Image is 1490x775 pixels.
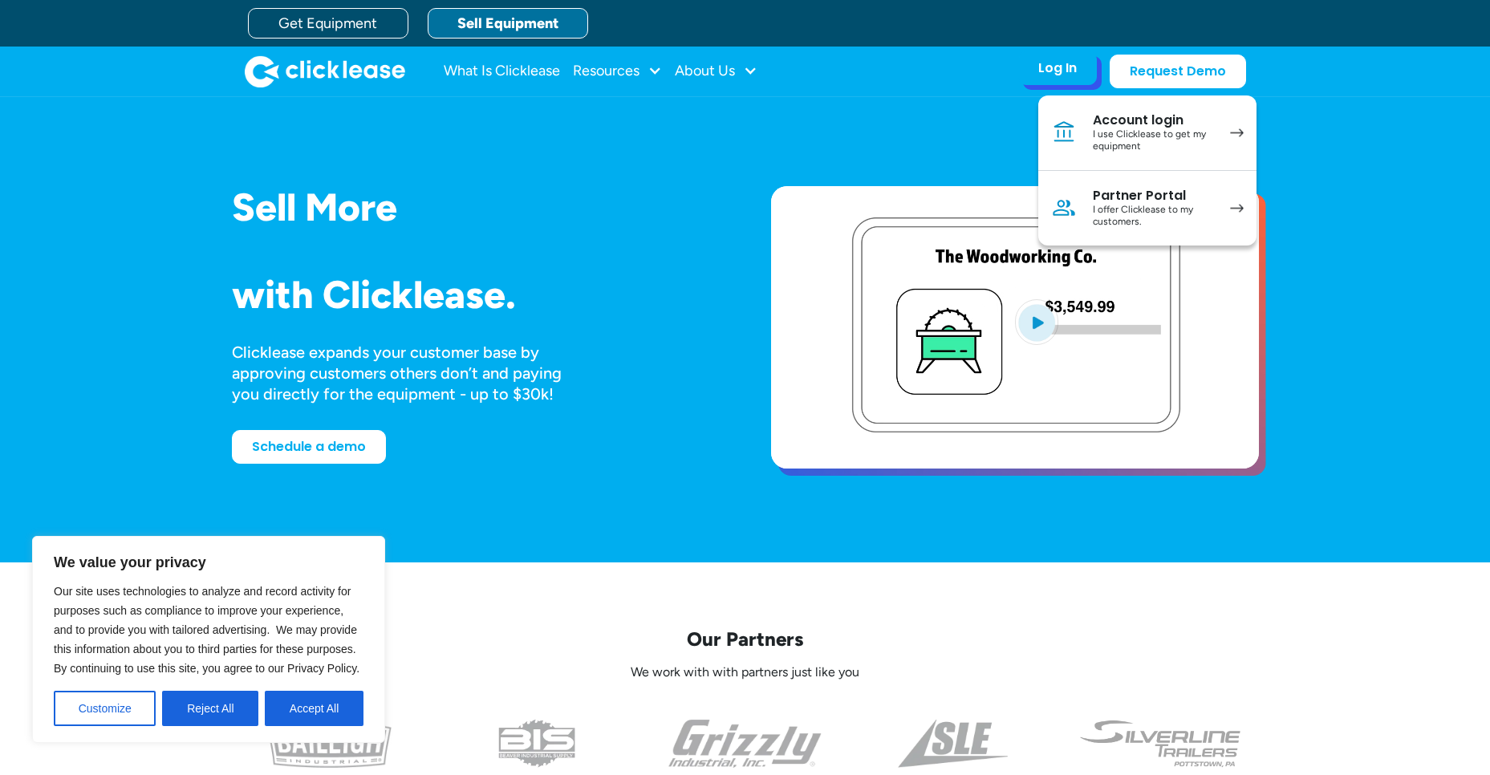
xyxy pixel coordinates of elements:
[248,8,408,39] a: Get Equipment
[668,720,822,768] img: the grizzly industrial inc logo
[444,55,560,87] a: What Is Clicklease
[54,553,363,572] p: We value your privacy
[898,720,1008,768] img: a black and white photo of the side of a triangle
[232,274,720,316] h1: with Clicklease.
[1110,55,1246,88] a: Request Demo
[1051,120,1077,145] img: Bank icon
[1038,171,1257,245] a: Partner PortalI offer Clicklease to my customers.
[32,536,385,743] div: We value your privacy
[498,720,575,768] img: the logo for beaver industrial supply
[162,691,258,726] button: Reject All
[54,585,359,675] span: Our site uses technologies to analyze and record activity for purposes such as compliance to impr...
[1078,720,1243,768] img: undefined
[1093,112,1214,128] div: Account login
[232,186,720,229] h1: Sell More
[232,664,1259,681] p: We work with with partners just like you
[1230,128,1244,137] img: arrow
[1230,204,1244,213] img: arrow
[1038,60,1077,76] div: Log In
[1038,95,1257,245] nav: Log In
[232,627,1259,651] p: Our Partners
[428,8,588,39] a: Sell Equipment
[1093,204,1214,229] div: I offer Clicklease to my customers.
[267,720,392,768] img: baileigh logo
[1093,128,1214,153] div: I use Clicklease to get my equipment
[245,55,405,87] img: Clicklease logo
[1015,299,1058,344] img: Blue play button logo on a light blue circular background
[1051,195,1077,221] img: Person icon
[232,342,591,404] div: Clicklease expands your customer base by approving customers others don’t and paying you directly...
[675,55,757,87] div: About Us
[232,430,386,464] a: Schedule a demo
[1038,95,1257,171] a: Account loginI use Clicklease to get my equipment
[573,55,662,87] div: Resources
[245,55,405,87] a: home
[771,186,1259,469] a: open lightbox
[1093,188,1214,204] div: Partner Portal
[54,691,156,726] button: Customize
[265,691,363,726] button: Accept All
